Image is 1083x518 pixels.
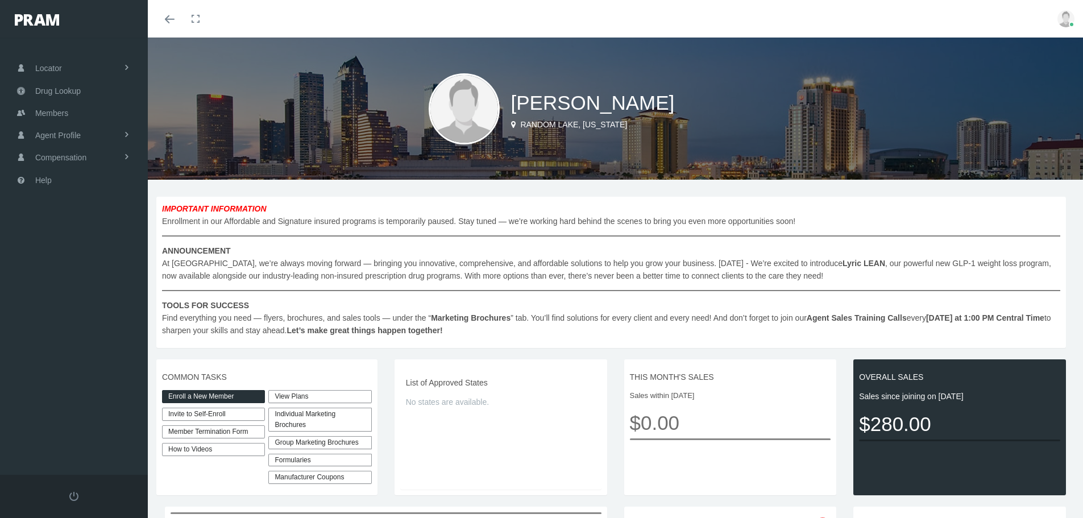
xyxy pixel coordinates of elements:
[859,390,1060,403] span: Sales since joining on [DATE]
[15,14,59,26] img: PRAM_20_x_78.png
[630,390,831,401] span: Sales within [DATE]
[35,102,68,124] span: Members
[859,371,1060,383] span: OVERALL SALES
[162,246,231,255] b: ANNOUNCEMENT
[35,125,81,146] span: Agent Profile
[35,147,86,168] span: Compensation
[287,326,442,335] b: Let’s make great things happen together!
[406,376,596,389] span: List of Approved States
[520,120,627,129] span: Random Lake, [US_STATE]
[843,259,885,268] b: Lyric LEAN
[35,169,52,191] span: Help
[926,313,1044,322] b: [DATE] at 1:00 PM Central Time
[268,471,371,484] a: Manufacturer Coupons
[35,80,81,102] span: Drug Lookup
[162,390,265,403] a: Enroll a New Member
[162,371,372,383] span: COMMON TASKS
[268,436,371,449] div: Group Marketing Brochures
[429,73,500,144] img: user-placeholder.jpg
[859,408,1060,440] span: $280.00
[162,443,265,456] a: How to Videos
[268,390,371,403] a: View Plans
[268,454,371,467] div: Formularies
[162,204,267,213] b: IMPORTANT INFORMATION
[162,202,1060,337] span: Enrollment in our Affordable and Signature insured programs is temporarily paused. Stay tuned — w...
[268,408,371,432] div: Individual Marketing Brochures
[807,313,907,322] b: Agent Sales Training Calls
[35,57,62,79] span: Locator
[511,92,675,114] span: [PERSON_NAME]
[630,371,831,383] span: THIS MONTH'S SALES
[1057,10,1074,27] img: user-placeholder.jpg
[162,301,249,310] b: TOOLS FOR SUCCESS
[431,313,511,322] b: Marketing Brochures
[162,425,265,438] a: Member Termination Form
[406,396,596,408] span: No states are available.
[630,407,831,438] span: $0.00
[162,408,265,421] a: Invite to Self-Enroll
